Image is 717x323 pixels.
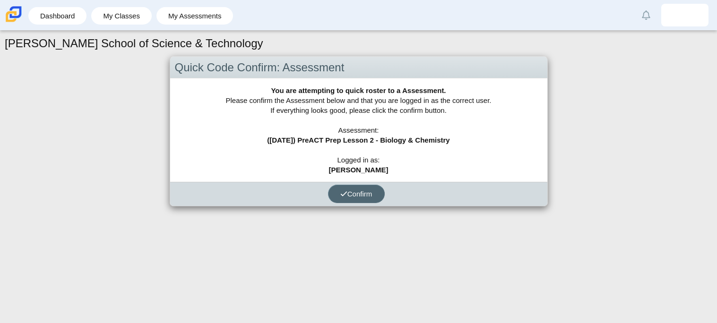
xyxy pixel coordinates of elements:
[340,190,372,198] span: Confirm
[170,57,547,79] div: Quick Code Confirm: Assessment
[161,7,229,25] a: My Assessments
[328,185,385,203] button: Confirm
[661,4,708,26] a: jorge.matagonzalez.jUF4cy
[271,86,446,94] b: You are attempting to quick roster to a Assessment.
[267,136,449,144] b: ([DATE]) PreACT Prep Lesson 2 - Biology & Chemistry
[33,7,82,25] a: Dashboard
[4,17,24,25] a: Carmen School of Science & Technology
[329,166,389,174] b: [PERSON_NAME]
[677,8,692,23] img: jorge.matagonzalez.jUF4cy
[170,78,547,182] div: Please confirm the Assessment below and that you are logged in as the correct user. If everything...
[636,5,657,25] a: Alerts
[4,4,24,24] img: Carmen School of Science & Technology
[5,35,263,51] h1: [PERSON_NAME] School of Science & Technology
[96,7,147,25] a: My Classes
